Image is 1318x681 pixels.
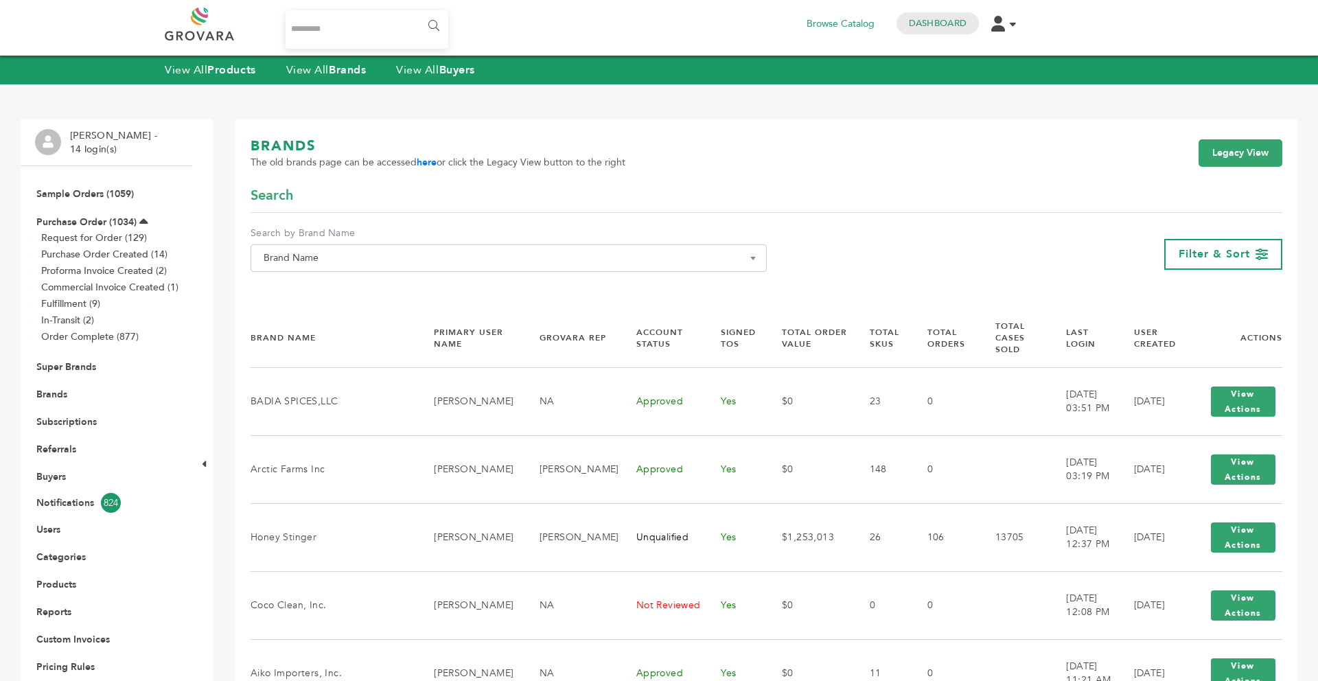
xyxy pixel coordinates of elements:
td: [DATE] 12:08 PM [1049,571,1116,639]
th: Last Login [1049,309,1116,367]
td: Coco Clean, Inc. [251,571,417,639]
td: [PERSON_NAME] [417,367,522,435]
td: 13705 [978,503,1050,571]
a: Reports [36,605,71,619]
strong: Products [207,62,255,78]
td: Approved [619,367,704,435]
label: Search by Brand Name [251,227,767,240]
span: Brand Name [251,244,767,272]
td: 106 [910,503,978,571]
td: Yes [704,435,765,503]
a: Proforma Invoice Created (2) [41,264,167,277]
a: Users [36,523,60,536]
span: The old brands page can be accessed or click the Legacy View button to the right [251,156,625,170]
td: $0 [765,571,853,639]
li: [PERSON_NAME] - 14 login(s) [70,129,161,156]
input: Search... [286,10,448,49]
th: User Created [1117,309,1187,367]
span: 824 [101,493,121,513]
a: Request for Order (129) [41,231,147,244]
a: Dashboard [909,17,967,30]
a: Order Complete (877) [41,330,139,343]
strong: Brands [329,62,366,78]
td: [PERSON_NAME] [522,435,619,503]
a: Pricing Rules [36,660,95,673]
a: Legacy View [1199,139,1282,167]
td: BADIA SPICES,LLC [251,367,417,435]
td: Not Reviewed [619,571,704,639]
a: Buyers [36,470,66,483]
a: Super Brands [36,360,96,373]
th: Brand Name [251,309,417,367]
td: [DATE] [1117,435,1187,503]
td: Yes [704,503,765,571]
td: 26 [853,503,910,571]
button: View Actions [1211,590,1276,621]
a: View AllBuyers [396,62,475,78]
td: [PERSON_NAME] [522,503,619,571]
a: Purchase Order (1034) [36,216,137,229]
td: $1,253,013 [765,503,853,571]
a: Purchase Order Created (14) [41,248,167,261]
td: Honey Stinger [251,503,417,571]
a: Commercial Invoice Created (1) [41,281,178,294]
td: Approved [619,435,704,503]
td: Yes [704,367,765,435]
span: Search [251,186,293,205]
a: Custom Invoices [36,633,110,646]
td: $0 [765,435,853,503]
td: Unqualified [619,503,704,571]
img: profile.png [35,129,61,155]
td: 0 [910,367,978,435]
td: [DATE] 12:37 PM [1049,503,1116,571]
th: Grovara Rep [522,309,619,367]
a: Products [36,578,76,591]
th: Primary User Name [417,309,522,367]
td: 148 [853,435,910,503]
strong: Buyers [439,62,475,78]
th: Total Order Value [765,309,853,367]
td: Arctic Farms Inc [251,435,417,503]
td: Yes [704,571,765,639]
button: View Actions [1211,386,1276,417]
a: View AllProducts [165,62,256,78]
a: Subscriptions [36,415,97,428]
th: Total Cases Sold [978,309,1050,367]
td: 0 [910,435,978,503]
td: $0 [765,367,853,435]
a: here [417,156,437,169]
a: In-Transit (2) [41,314,94,327]
a: Sample Orders (1059) [36,187,134,200]
a: Notifications824 [36,493,176,513]
th: Total SKUs [853,309,910,367]
th: Signed TOS [704,309,765,367]
td: [PERSON_NAME] [417,571,522,639]
td: NA [522,571,619,639]
a: Categories [36,551,86,564]
td: 0 [910,571,978,639]
span: Brand Name [258,249,759,268]
td: [DATE] [1117,367,1187,435]
a: Referrals [36,443,76,456]
a: Browse Catalog [807,16,875,32]
td: NA [522,367,619,435]
th: Actions [1187,309,1283,367]
h1: BRANDS [251,137,625,156]
td: [DATE] 03:19 PM [1049,435,1116,503]
a: Fulfillment (9) [41,297,100,310]
button: View Actions [1211,454,1276,485]
a: Brands [36,388,67,401]
td: [DATE] [1117,571,1187,639]
td: [DATE] [1117,503,1187,571]
td: 0 [853,571,910,639]
a: View AllBrands [286,62,367,78]
td: [PERSON_NAME] [417,503,522,571]
th: Total Orders [910,309,978,367]
td: [PERSON_NAME] [417,435,522,503]
td: 23 [853,367,910,435]
button: View Actions [1211,522,1276,553]
span: Filter & Sort [1179,246,1250,262]
th: Account Status [619,309,704,367]
td: [DATE] 03:51 PM [1049,367,1116,435]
